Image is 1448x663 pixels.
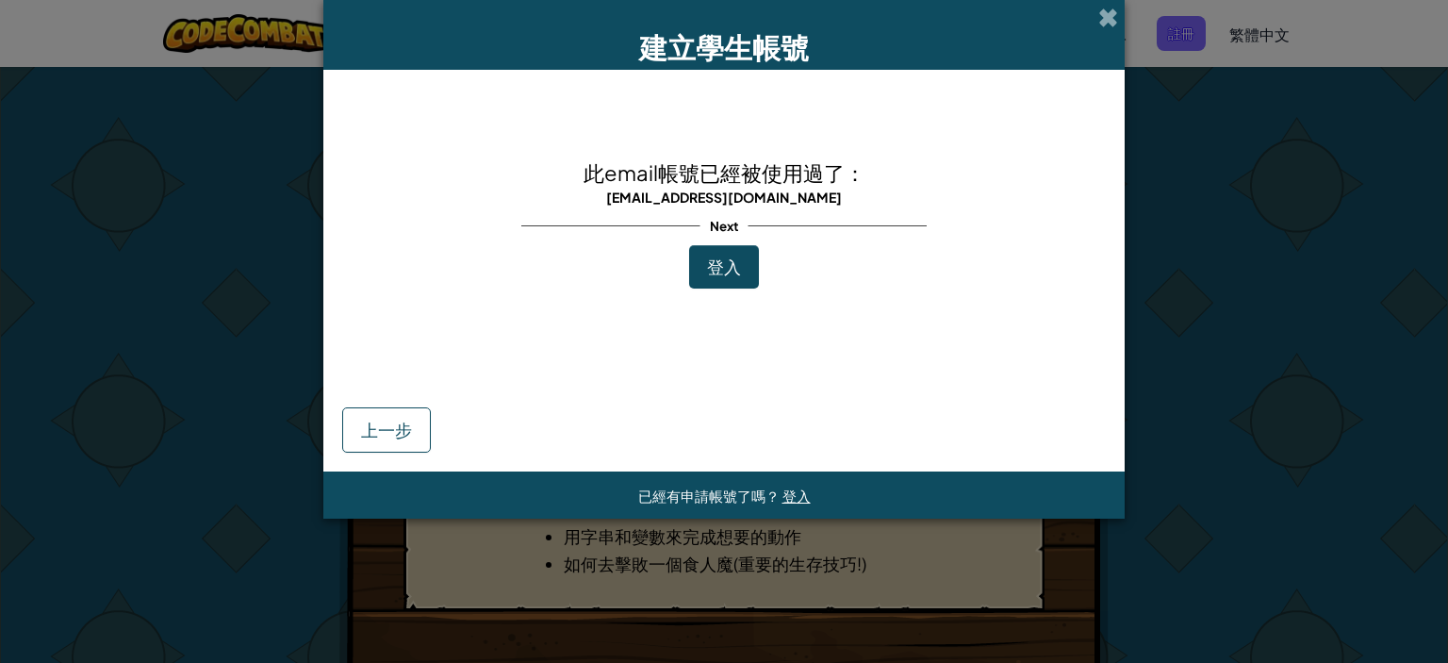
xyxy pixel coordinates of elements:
button: 上一步 [342,407,431,453]
span: 上一步 [361,419,412,440]
a: 登入 [782,487,811,505]
span: 登入 [707,256,741,277]
span: [EMAIL_ADDRESS][DOMAIN_NAME] [606,189,842,206]
span: 已經有申請帳號了嗎？ [638,487,782,505]
button: 登入 [689,245,759,289]
span: 此email帳號已經被使用過了： [584,159,865,186]
span: 建立學生帳號 [639,29,809,65]
span: Next [700,212,749,240]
